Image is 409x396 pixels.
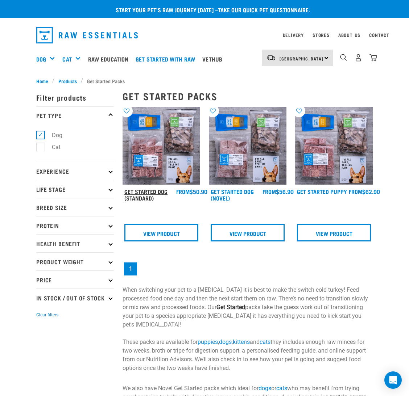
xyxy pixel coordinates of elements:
[124,262,137,275] a: Page 1
[36,106,114,125] p: Pet Type
[134,45,201,73] a: Get started with Raw
[263,188,294,195] div: $56.90
[295,107,373,185] img: NPS Puppy Update
[36,198,114,216] p: Breed Size
[58,77,77,85] span: Products
[297,190,347,193] a: Get Started Puppy
[55,77,81,85] a: Products
[36,216,114,234] p: Protein
[124,224,198,241] a: View Product
[349,188,380,195] div: $62.90
[283,34,304,36] a: Delivery
[340,54,347,61] img: home-icon-1@2x.png
[123,90,373,102] h2: Get Started Packs
[297,224,371,241] a: View Product
[40,143,63,152] label: Cat
[176,188,207,195] div: $50.90
[36,77,373,85] nav: breadcrumbs
[62,55,71,63] a: Cat
[201,45,228,73] a: Vethub
[124,190,168,199] a: Get Started Dog (Standard)
[263,190,276,193] span: FROM
[36,270,114,288] p: Price
[259,385,271,392] a: dogs
[176,190,190,193] span: FROM
[123,286,373,372] p: When switching your pet to a [MEDICAL_DATA] it is best to make the switch cold turkey! Feed proce...
[209,107,286,185] img: NSP Dog Novel Update
[86,45,134,73] a: Raw Education
[219,338,232,345] a: dogs
[211,190,254,199] a: Get Started Dog (Novel)
[36,288,114,307] p: In Stock / Out Of Stock
[36,77,48,85] span: Home
[30,24,379,46] nav: dropdown navigation
[36,27,138,43] img: Raw Essentials Logo
[216,304,245,311] strong: Get Started
[260,338,270,345] a: cats
[36,180,114,198] p: Life Stage
[123,261,373,277] nav: pagination
[313,34,330,36] a: Stores
[280,57,323,60] span: [GEOGRAPHIC_DATA]
[355,54,362,62] img: user.png
[36,77,52,85] a: Home
[36,162,114,180] p: Experience
[123,107,200,185] img: NSP Dog Standard Update
[198,338,218,345] a: puppies
[36,55,46,63] a: Dog
[218,8,310,11] a: take our quick pet questionnaire.
[369,54,377,62] img: home-icon@2x.png
[266,55,276,61] img: van-moving.png
[36,234,114,252] p: Health Benefit
[36,312,58,318] button: Clear filters
[211,224,285,241] a: View Product
[36,88,114,106] p: Filter products
[369,34,389,36] a: Contact
[384,371,402,389] div: Open Intercom Messenger
[233,338,250,345] a: kittens
[338,34,360,36] a: About Us
[276,385,287,392] a: cats
[349,190,362,193] span: FROM
[36,252,114,270] p: Product Weight
[40,131,65,140] label: Dog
